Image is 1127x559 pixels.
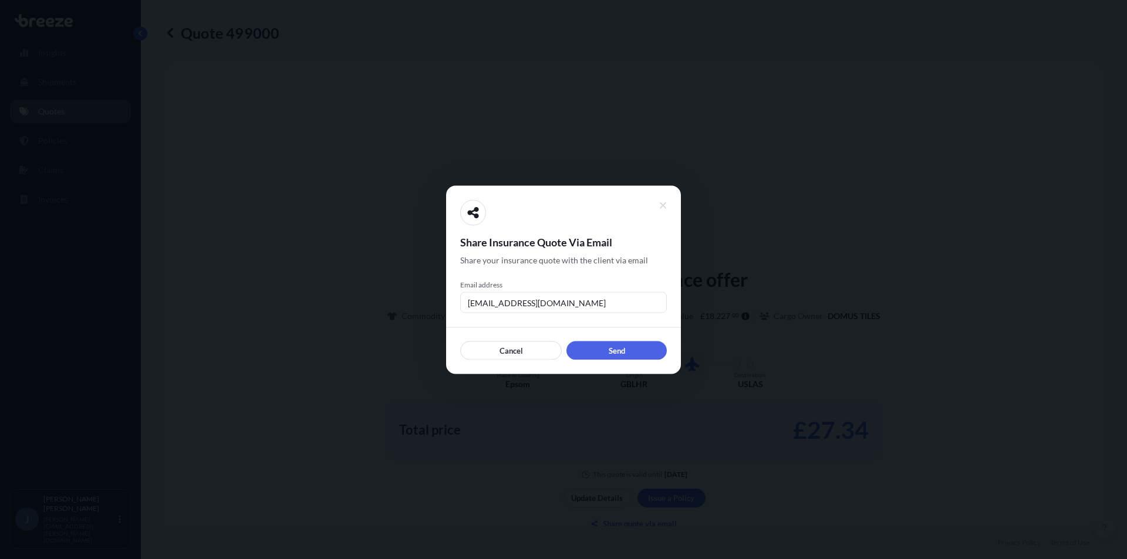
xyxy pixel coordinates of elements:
[460,292,667,313] input: example@gmail.com
[460,341,562,360] button: Cancel
[460,254,648,266] span: Share your insurance quote with the client via email
[500,344,523,356] p: Cancel
[460,235,667,249] span: Share Insurance Quote Via Email
[460,280,667,289] span: Email address
[609,344,625,356] p: Send
[566,341,667,360] button: Send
